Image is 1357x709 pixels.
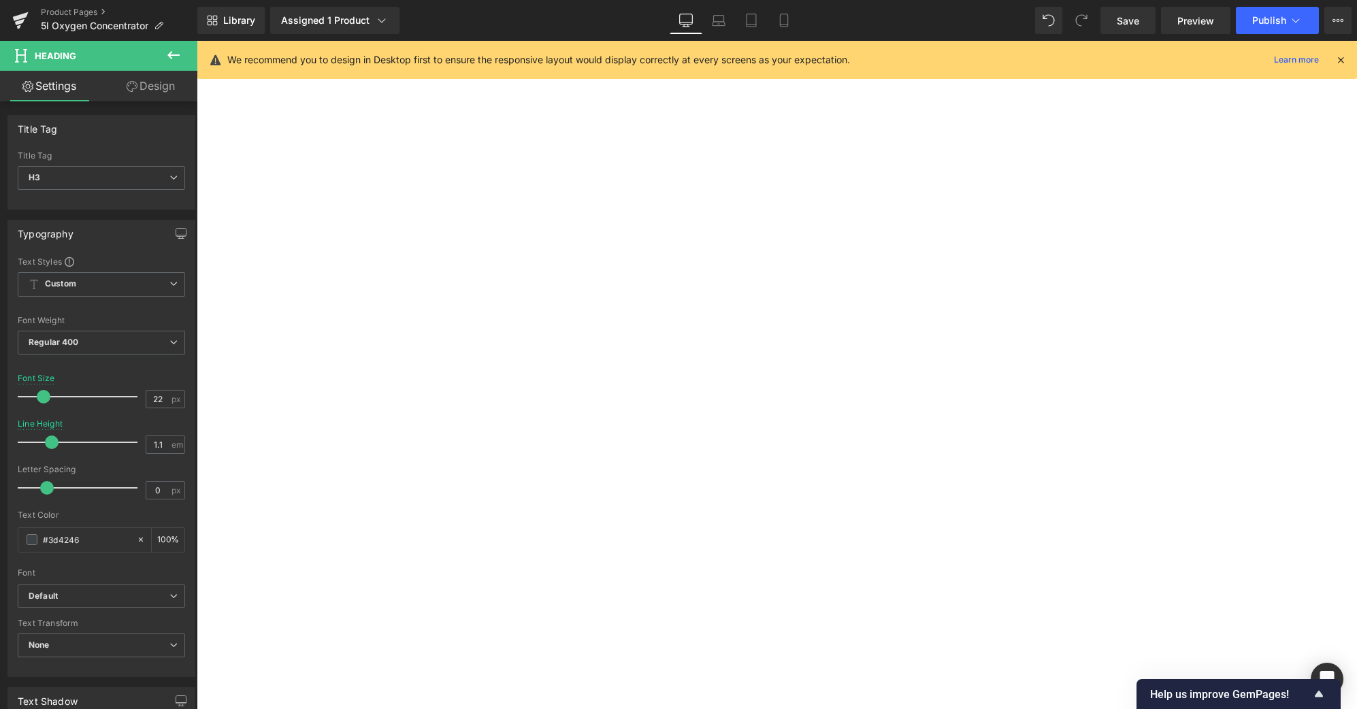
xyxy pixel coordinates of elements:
[223,14,255,27] span: Library
[1269,52,1324,68] a: Learn more
[1177,14,1214,28] span: Preview
[18,220,73,240] div: Typography
[29,172,40,182] b: H3
[1236,7,1319,34] button: Publish
[227,52,850,67] p: We recommend you to design in Desktop first to ensure the responsive layout would display correct...
[18,465,185,474] div: Letter Spacing
[1311,663,1343,695] div: Open Intercom Messenger
[1150,688,1311,701] span: Help us improve GemPages!
[1252,15,1286,26] span: Publish
[281,14,389,27] div: Assigned 1 Product
[18,374,55,383] div: Font Size
[171,486,183,495] span: px
[41,7,197,18] a: Product Pages
[18,116,58,135] div: Title Tag
[18,316,185,325] div: Font Weight
[735,7,768,34] a: Tablet
[29,591,58,602] i: Default
[29,337,79,347] b: Regular 400
[670,7,702,34] a: Desktop
[18,151,185,161] div: Title Tag
[1068,7,1095,34] button: Redo
[702,7,735,34] a: Laptop
[171,395,183,403] span: px
[197,7,265,34] a: New Library
[101,71,200,101] a: Design
[1035,7,1062,34] button: Undo
[171,440,183,449] span: em
[18,688,78,707] div: Text Shadow
[768,7,800,34] a: Mobile
[35,50,76,61] span: Heading
[152,528,184,552] div: %
[1150,686,1327,702] button: Show survey - Help us improve GemPages!
[1117,14,1139,28] span: Save
[18,568,185,578] div: Font
[18,619,185,628] div: Text Transform
[18,510,185,520] div: Text Color
[18,256,185,267] div: Text Styles
[18,419,63,429] div: Line Height
[29,640,50,650] b: None
[1161,7,1230,34] a: Preview
[1324,7,1352,34] button: More
[43,532,130,547] input: Color
[45,278,76,290] b: Custom
[41,20,148,31] span: 5l Oxygen Concentrator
